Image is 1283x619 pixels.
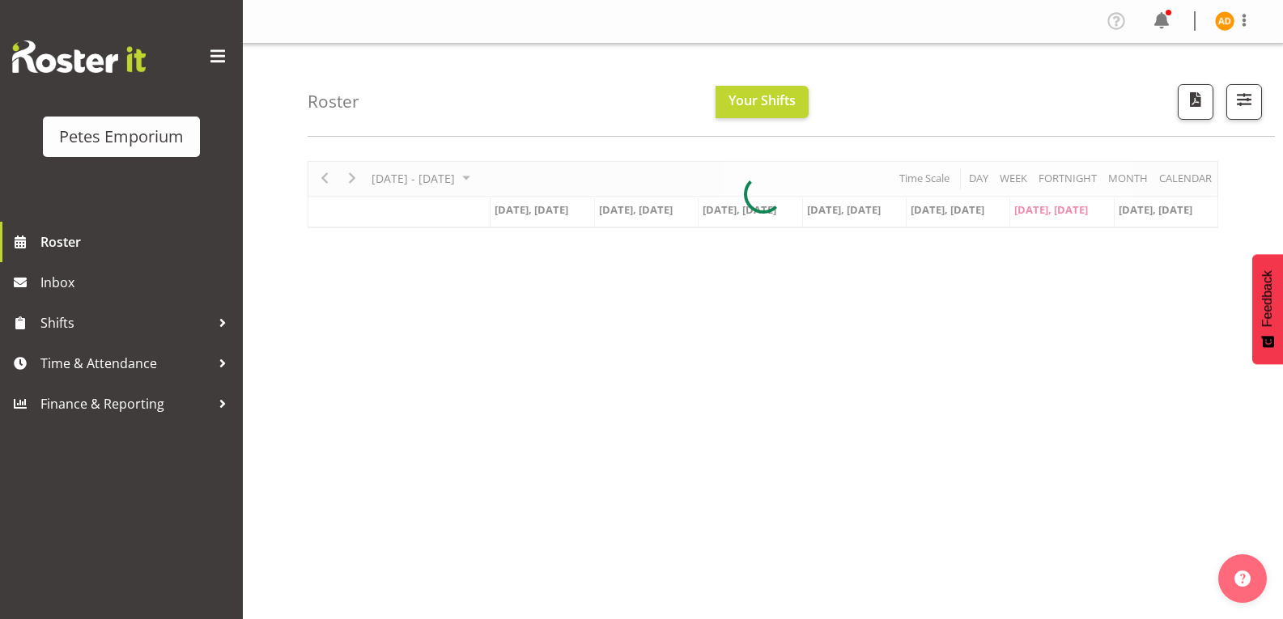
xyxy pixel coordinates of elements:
span: Your Shifts [729,91,796,109]
img: help-xxl-2.png [1234,570,1251,587]
span: Finance & Reporting [40,392,210,416]
h4: Roster [308,92,359,111]
img: amelia-denz7002.jpg [1215,11,1234,31]
span: Inbox [40,270,235,295]
span: Shifts [40,311,210,335]
span: Feedback [1260,270,1275,327]
button: Download a PDF of the roster according to the set date range. [1178,84,1213,120]
div: Petes Emporium [59,125,184,149]
span: Time & Attendance [40,351,210,375]
span: Roster [40,230,235,254]
button: Feedback - Show survey [1252,254,1283,364]
button: Your Shifts [716,86,809,118]
img: Rosterit website logo [12,40,146,73]
button: Filter Shifts [1226,84,1262,120]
